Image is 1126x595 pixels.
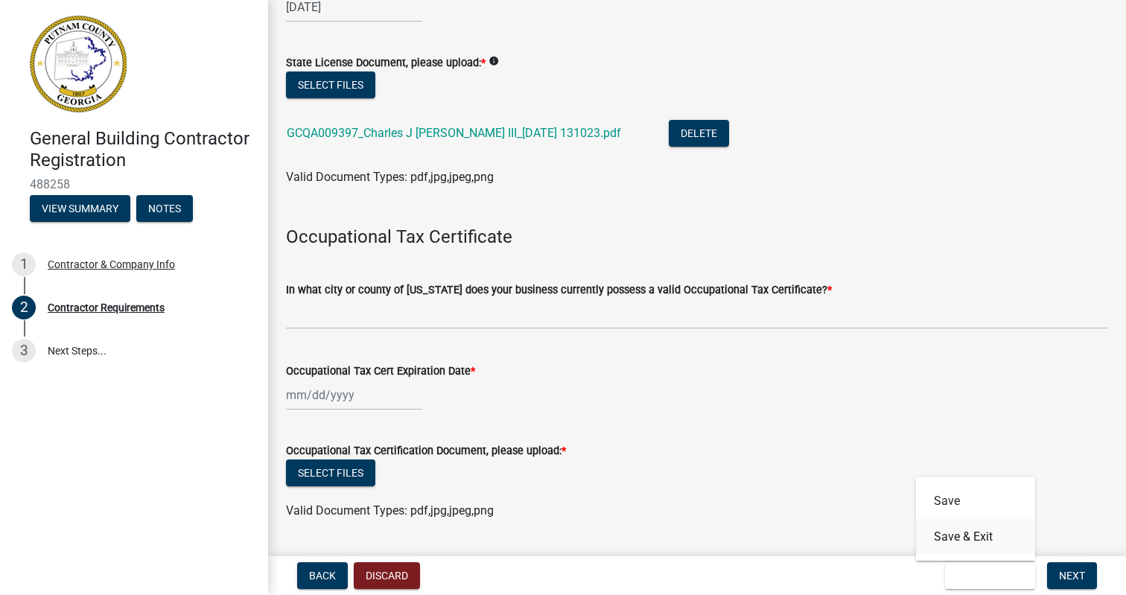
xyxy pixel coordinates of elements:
[48,259,175,270] div: Contractor & Company Info
[354,562,420,589] button: Discard
[297,562,348,589] button: Back
[286,459,375,486] button: Select files
[30,128,256,171] h4: General Building Contractor Registration
[48,302,165,313] div: Contractor Requirements
[286,226,1108,248] h4: Occupational Tax Certificate
[1047,562,1097,589] button: Next
[286,71,375,98] button: Select files
[916,519,1035,555] button: Save & Exit
[30,16,127,112] img: Putnam County, Georgia
[12,296,36,319] div: 2
[136,203,193,215] wm-modal-confirm: Notes
[286,503,494,518] span: Valid Document Types: pdf,jpg,jpeg,png
[916,483,1035,519] button: Save
[945,562,1035,589] button: Save & Exit
[1059,570,1085,582] span: Next
[136,195,193,222] button: Notes
[30,177,238,191] span: 488258
[286,170,494,184] span: Valid Document Types: pdf,jpg,jpeg,png
[287,126,621,140] a: GCQA009397_Charles J [PERSON_NAME] III_[DATE] 131023.pdf
[286,366,475,377] label: Occupational Tax Cert Expiration Date
[286,285,832,296] label: In what city or county of [US_STATE] does your business currently possess a valid Occupational Ta...
[286,446,566,456] label: Occupational Tax Certification Document, please upload:
[286,380,422,410] input: mm/dd/yyyy
[957,570,1014,582] span: Save & Exit
[12,252,36,276] div: 1
[12,339,36,363] div: 3
[286,58,486,69] label: State License Document, please upload:
[309,570,336,582] span: Back
[916,477,1035,561] div: Save & Exit
[669,120,729,147] button: Delete
[489,56,499,66] i: info
[30,203,130,215] wm-modal-confirm: Summary
[30,195,130,222] button: View Summary
[669,127,729,141] wm-modal-confirm: Delete Document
